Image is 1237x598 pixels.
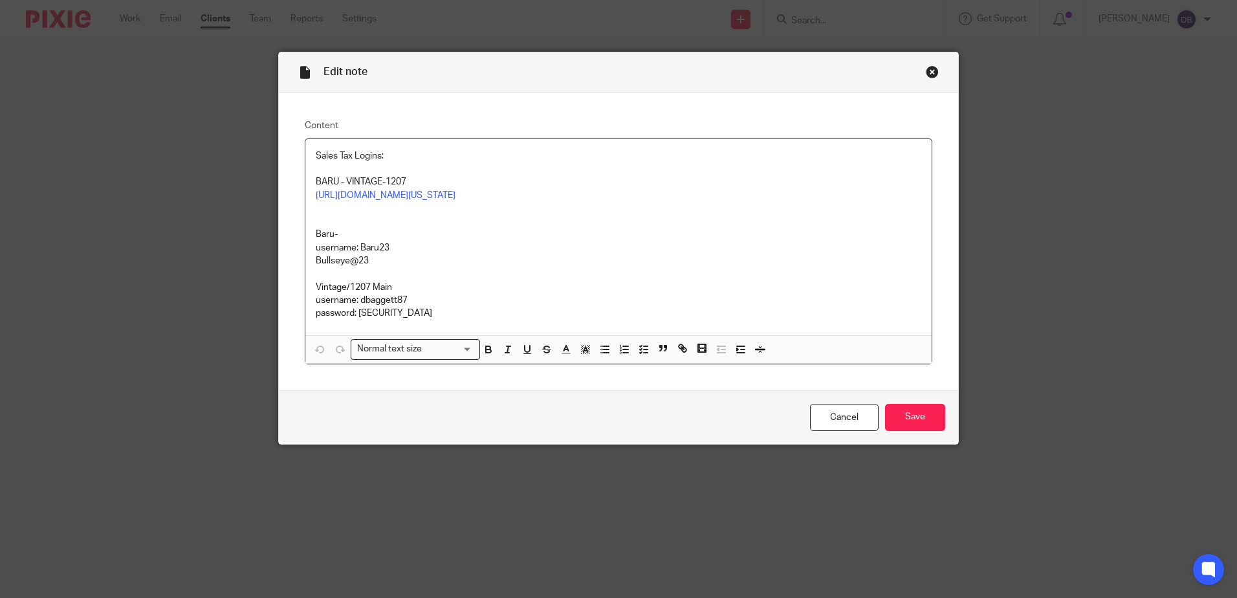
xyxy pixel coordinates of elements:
[354,342,424,356] span: Normal text size
[316,294,921,307] p: username: dbaggett87
[316,228,921,241] p: Baru-
[426,342,472,356] input: Search for option
[316,149,921,162] p: Sales Tax Logins:
[323,67,367,77] span: Edit note
[316,191,455,200] a: [URL][DOMAIN_NAME][US_STATE]
[810,404,879,432] a: Cancel
[316,175,921,188] p: BARU - VINTAGE-1207
[316,281,921,294] p: Vintage/1207 Main
[316,254,921,267] p: Bullseye@23
[316,241,921,254] p: username: Baru23
[351,339,480,359] div: Search for option
[885,404,945,432] input: Save
[316,307,921,320] p: password: [SECURITY_DATA]
[305,119,932,132] label: Content
[926,65,939,78] div: Close this dialog window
